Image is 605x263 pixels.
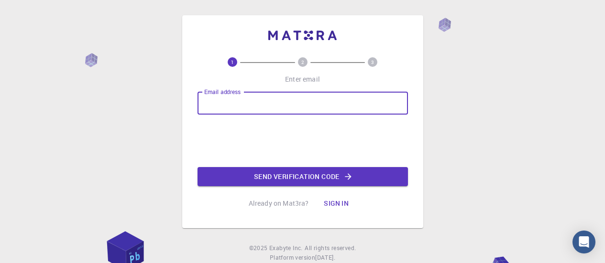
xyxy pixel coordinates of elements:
p: Enter email [285,74,320,84]
button: Sign in [316,194,356,213]
p: Already on Mat3ra? [249,199,309,208]
a: Exabyte Inc. [269,243,303,253]
span: [DATE] . [315,253,335,261]
div: Open Intercom Messenger [572,231,595,253]
button: Send verification code [198,167,408,186]
text: 3 [371,59,374,65]
label: Email address [204,88,241,96]
iframe: reCAPTCHA [230,122,375,159]
span: Platform version [270,253,315,263]
text: 2 [301,59,304,65]
span: Exabyte Inc. [269,244,303,252]
text: 1 [231,59,234,65]
a: [DATE]. [315,253,335,263]
span: © 2025 [249,243,269,253]
span: All rights reserved. [305,243,356,253]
